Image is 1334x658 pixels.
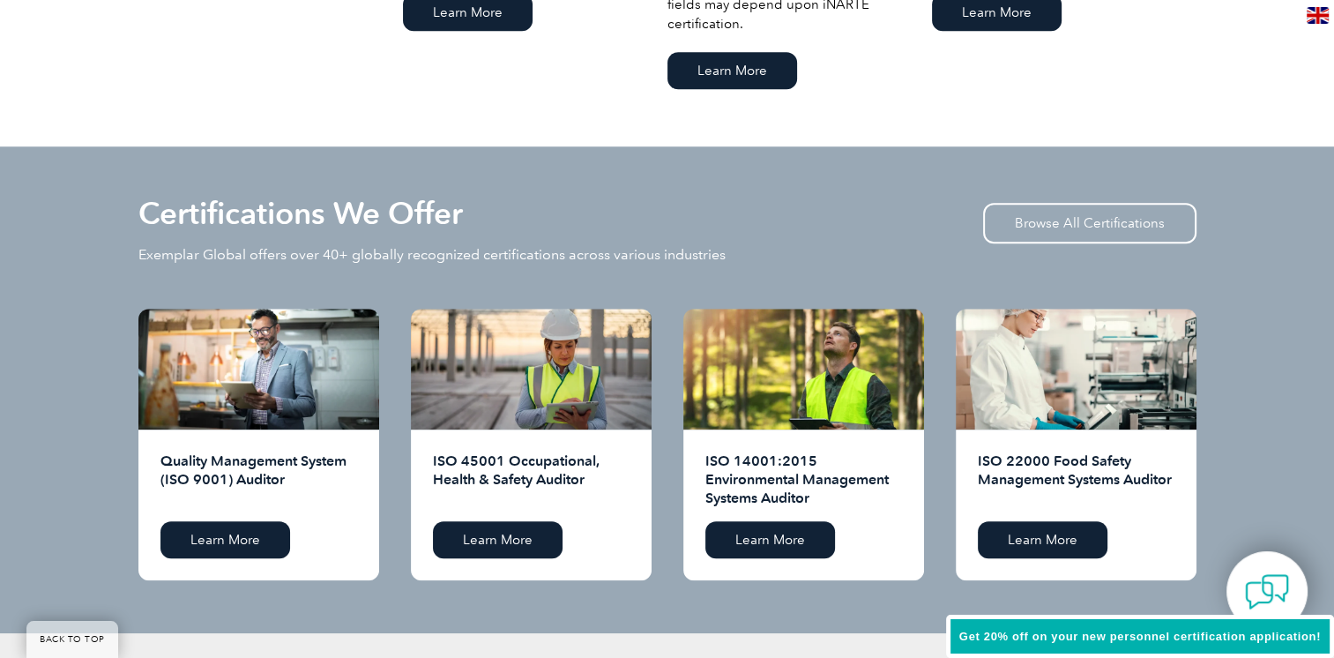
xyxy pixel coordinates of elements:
[138,199,463,228] h2: Certifications We Offer
[959,630,1321,643] span: Get 20% off on your new personnel certification application!
[978,521,1107,558] a: Learn More
[1307,7,1329,24] img: en
[1245,570,1289,614] img: contact-chat.png
[26,621,118,658] a: BACK TO TOP
[433,452,630,508] h2: ISO 45001 Occupational, Health & Safety Auditor
[160,452,357,508] h2: Quality Management System (ISO 9001) Auditor
[978,452,1174,508] h2: ISO 22000 Food Safety Management Systems Auditor
[705,452,902,508] h2: ISO 14001:2015 Environmental Management Systems Auditor
[433,521,563,558] a: Learn More
[705,521,835,558] a: Learn More
[138,245,726,265] p: Exemplar Global offers over 40+ globally recognized certifications across various industries
[983,203,1196,243] a: Browse All Certifications
[667,52,797,89] a: Learn More
[160,521,290,558] a: Learn More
